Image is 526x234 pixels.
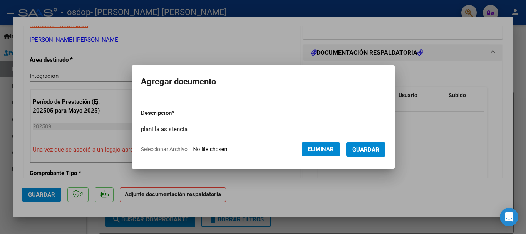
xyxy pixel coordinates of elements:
span: Guardar [352,146,379,153]
h2: Agregar documento [141,74,385,89]
span: Seleccionar Archivo [141,146,188,152]
span: Eliminar [308,146,334,153]
p: Descripcion [141,109,214,118]
div: Open Intercom Messenger [500,208,518,226]
button: Eliminar [302,142,340,156]
button: Guardar [346,142,385,157]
